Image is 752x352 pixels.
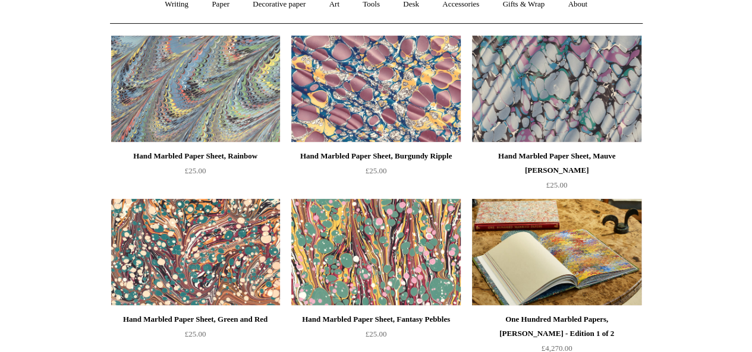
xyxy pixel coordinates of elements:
a: Hand Marbled Paper Sheet, Mauve [PERSON_NAME] £25.00 [472,149,641,198]
img: Hand Marbled Paper Sheet, Rainbow [111,36,280,142]
span: £25.00 [366,166,387,175]
img: One Hundred Marbled Papers, John Jeffery - Edition 1 of 2 [472,199,641,306]
div: Hand Marbled Paper Sheet, Fantasy Pebbles [294,312,457,326]
div: Hand Marbled Paper Sheet, Mauve [PERSON_NAME] [475,149,638,177]
img: Hand Marbled Paper Sheet, Green and Red [111,199,280,306]
img: Hand Marbled Paper Sheet, Burgundy Ripple [291,36,460,142]
img: Hand Marbled Paper Sheet, Mauve Jewel Ripple [472,36,641,142]
a: Hand Marbled Paper Sheet, Green and Red Hand Marbled Paper Sheet, Green and Red [111,199,280,306]
div: One Hundred Marbled Papers, [PERSON_NAME] - Edition 1 of 2 [475,312,638,341]
div: Hand Marbled Paper Sheet, Green and Red [114,312,277,326]
a: Hand Marbled Paper Sheet, Burgundy Ripple Hand Marbled Paper Sheet, Burgundy Ripple [291,36,460,142]
a: Hand Marbled Paper Sheet, Mauve Jewel Ripple Hand Marbled Paper Sheet, Mauve Jewel Ripple [472,36,641,142]
a: Hand Marbled Paper Sheet, Burgundy Ripple £25.00 [291,149,460,198]
span: £25.00 [185,166,206,175]
div: Hand Marbled Paper Sheet, Rainbow [114,149,277,163]
a: One Hundred Marbled Papers, John Jeffery - Edition 1 of 2 One Hundred Marbled Papers, John Jeffer... [472,199,641,306]
a: Hand Marbled Paper Sheet, Rainbow £25.00 [111,149,280,198]
div: Hand Marbled Paper Sheet, Burgundy Ripple [294,149,457,163]
a: Hand Marbled Paper Sheet, Rainbow Hand Marbled Paper Sheet, Rainbow [111,36,280,142]
a: Hand Marbled Paper Sheet, Fantasy Pebbles Hand Marbled Paper Sheet, Fantasy Pebbles [291,199,460,306]
span: £25.00 [185,329,206,338]
span: £25.00 [546,180,568,189]
img: Hand Marbled Paper Sheet, Fantasy Pebbles [291,199,460,306]
span: £25.00 [366,329,387,338]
